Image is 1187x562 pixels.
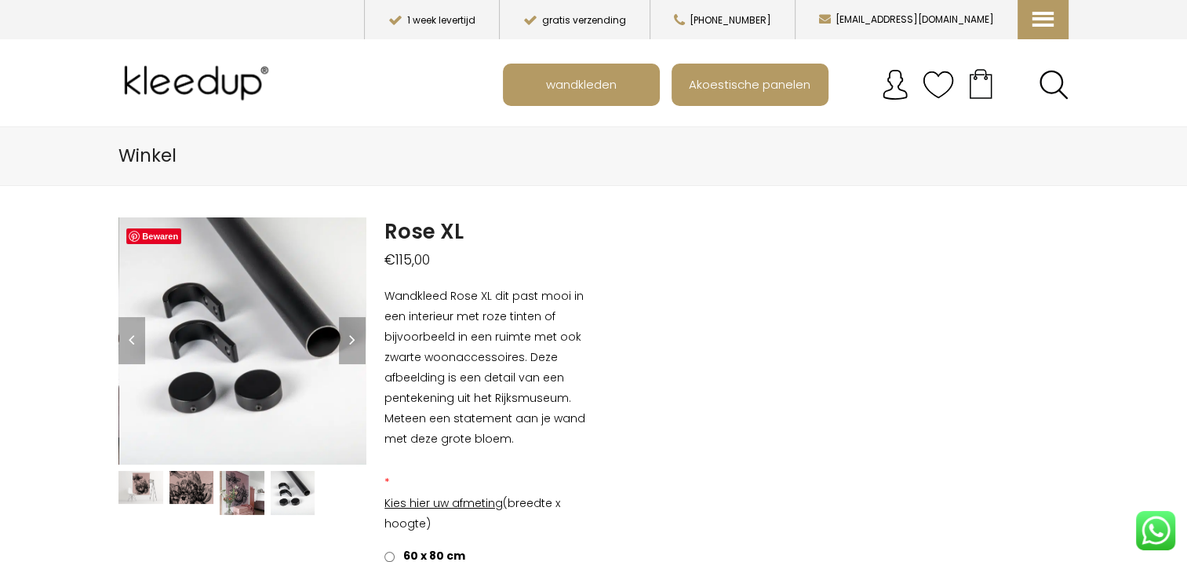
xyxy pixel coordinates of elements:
[339,317,366,364] a: Next
[384,250,430,269] bdi: 115,00
[271,471,315,516] img: Rose XL - Afbeelding 4
[384,493,593,534] p: (breedte x hoogte)
[954,64,1007,103] a: Your cart
[504,65,658,104] a: wandkleden
[384,552,395,562] input: 60 x 80 cm
[680,69,819,99] span: Akoestische panelen
[169,471,214,504] img: Rose XL - Afbeelding 2
[118,143,177,168] span: Winkel
[537,69,625,99] span: wandkleden
[503,64,1080,106] nav: Main menu
[1039,70,1069,100] a: Search
[126,228,181,244] a: Bewaren
[118,317,145,364] a: Previous
[384,217,593,246] h1: Rose XL
[220,471,264,516] img: Rose XL - Afbeelding 3
[384,250,395,269] span: €
[118,471,163,504] img: Wandkleed Rose XL
[923,69,954,100] img: verlanglijstje.svg
[879,69,911,100] img: account.svg
[673,65,827,104] a: Akoestische panelen
[384,495,503,511] span: Kies hier uw afmeting
[384,286,593,449] p: Wandkleed Rose XL dit past mooi in een interieur met roze tinten of bijvoorbeeld in een ruimte me...
[118,52,280,115] img: Kleedup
